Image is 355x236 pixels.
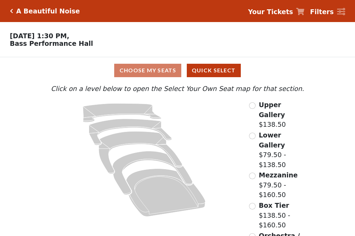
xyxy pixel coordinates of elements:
[83,103,161,122] path: Upper Gallery - Seats Available: 258
[259,201,306,230] label: $138.50 - $160.50
[89,119,172,145] path: Lower Gallery - Seats Available: 16
[259,202,289,209] span: Box Tier
[248,8,293,16] strong: Your Tickets
[259,101,285,119] span: Upper Gallery
[49,84,306,94] p: Click on a level below to open the Select Your Own Seat map for that section.
[16,7,80,15] h5: A Beautiful Noise
[126,169,206,217] path: Orchestra / Parterre Circle - Seats Available: 22
[10,9,13,13] a: Click here to go back to filters
[310,8,334,16] strong: Filters
[259,171,298,179] span: Mezzanine
[259,130,306,170] label: $79.50 - $138.50
[187,64,241,77] button: Quick Select
[259,131,285,149] span: Lower Gallery
[310,7,345,17] a: Filters
[259,170,306,200] label: $79.50 - $160.50
[259,100,306,130] label: $138.50
[248,7,304,17] a: Your Tickets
